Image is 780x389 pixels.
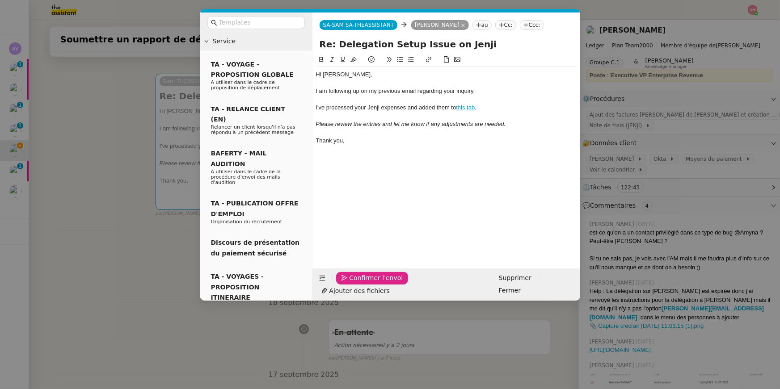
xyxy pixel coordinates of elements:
[316,104,577,112] div: I've processed your Jenji expenses and added them to .
[211,61,294,78] span: TA - VOYAGE - PROPOSITION GLOBALE
[211,273,264,301] span: TA - VOYAGES - PROPOSITION ITINERAIRE
[211,150,267,167] span: BAFERTY - MAIL AUDITION
[316,87,577,95] div: I am following up on my previous email regarding your inquiry.
[219,17,299,28] input: Templates
[456,104,475,111] a: this tab
[211,124,295,135] span: Relancer un client lorsqu'il n'a pas répondu à un précédent message
[316,284,395,297] button: Ajouter des fichiers
[316,121,506,127] em: Please review the entries and let me know if any adjustments are needed.
[211,169,281,185] span: A utiliser dans le cadre de la procédure d'envoi des mails d'audition
[411,20,469,30] nz-tag: [PERSON_NAME]
[211,239,300,256] span: Discours de présentation du paiement sécurisé
[213,36,308,46] span: Service
[329,286,390,296] span: Ajouter des fichiers
[323,22,394,28] span: SA-SAM SA-THEASSISTANT
[336,272,409,284] button: Confirmer l'envoi
[520,20,544,30] nz-tag: Ccc:
[211,79,280,91] span: A utiliser dans le cadre de proposition de déplacement
[493,272,537,284] button: Supprimer
[211,105,286,123] span: TA - RELANCE CLIENT (EN)
[350,273,403,283] span: Confirmer l'envoi
[495,20,516,30] nz-tag: Cc:
[320,38,573,51] input: Subject
[316,137,577,145] div: Thank you,
[472,20,492,30] nz-tag: au
[211,219,282,225] span: Organisation du recrutement
[499,285,521,296] span: Fermer
[211,200,299,217] span: TA - PUBLICATION OFFRE D'EMPLOI
[493,284,526,297] button: Fermer
[499,273,531,283] span: Supprimer
[316,71,577,79] div: Hi [PERSON_NAME],
[200,33,312,50] div: Service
